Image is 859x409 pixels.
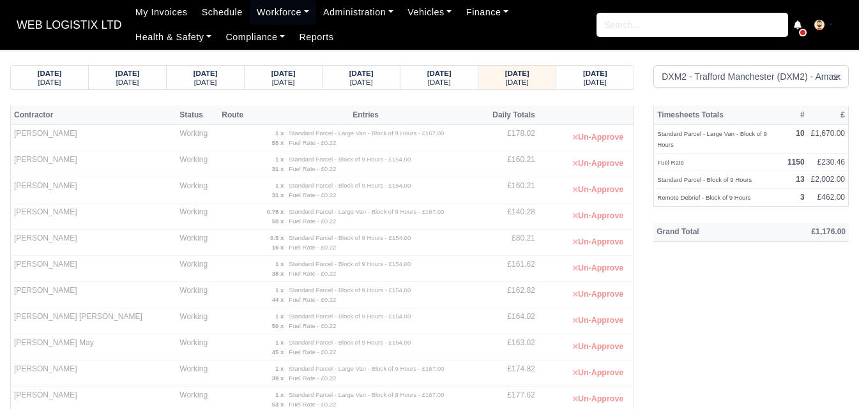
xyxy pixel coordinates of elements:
[478,308,538,334] td: £164.02
[176,334,218,361] td: Working
[566,233,630,251] button: Un-Approve
[566,207,630,225] button: Un-Approve
[275,391,284,398] strong: 1 x
[275,260,284,267] strong: 1 x
[275,286,284,294] strong: 1 x
[289,375,336,382] small: Fuel Rate - £0.22
[653,223,760,242] th: Grand Total
[272,165,284,172] strong: 31 x
[11,151,177,177] td: [PERSON_NAME]
[218,25,292,50] a: Compliance
[478,177,538,204] td: £160.21
[289,339,411,346] small: Standard Parcel - Block of 9 Hours - £154.00
[505,70,529,77] strong: [DATE]
[478,282,538,308] td: £162.82
[272,296,284,303] strong: 44 x
[478,125,538,151] td: £178.02
[11,256,177,282] td: [PERSON_NAME]
[427,70,452,77] strong: [DATE]
[289,296,336,303] small: Fuel Rate - £0.22
[11,105,177,124] th: Contractor
[566,128,630,147] button: Un-Approve
[289,182,411,189] small: Standard Parcel - Block of 9 Hours - £154.00
[566,311,630,330] button: Un-Approve
[275,313,284,320] strong: 1 x
[176,361,218,387] td: Working
[478,151,538,177] td: £160.21
[253,105,478,124] th: Entries
[272,244,284,251] strong: 16 x
[289,234,411,241] small: Standard Parcel - Block of 9 Hours - £154.00
[275,339,284,346] strong: 1 x
[271,70,296,77] strong: [DATE]
[272,375,284,382] strong: 39 x
[289,286,411,294] small: Standard Parcel - Block of 9 Hours - £154.00
[272,270,284,277] strong: 38 x
[584,78,607,86] small: [DATE]
[128,25,219,50] a: Health & Safety
[176,230,218,256] td: Working
[176,204,218,230] td: Working
[270,234,284,241] strong: 0.5 x
[194,70,218,77] strong: [DATE]
[289,391,444,398] small: Standard Parcel - Large Van - Block of 9 Hours - £167.00
[478,256,538,282] td: £161.62
[796,175,804,184] strong: 13
[272,78,295,86] small: [DATE]
[289,313,411,320] small: Standard Parcel - Block of 9 Hours - £154.00
[176,282,218,308] td: Working
[275,130,284,137] strong: 1 x
[11,177,177,204] td: [PERSON_NAME]
[808,105,849,124] th: £
[218,105,253,124] th: Route
[38,70,62,77] strong: [DATE]
[289,401,336,408] small: Fuel Rate - £0.22
[116,78,139,86] small: [DATE]
[566,364,630,382] button: Un-Approve
[11,282,177,308] td: [PERSON_NAME]
[292,25,340,50] a: Reports
[289,130,444,137] small: Standard Parcel - Large Van - Block of 9 Hours - £167.00
[10,12,128,38] span: WEB LOGISTIX LTD
[808,171,849,189] td: £2,002.00
[11,204,177,230] td: [PERSON_NAME]
[657,176,752,183] small: Standard Parcel - Block of 9 Hours
[11,125,177,151] td: [PERSON_NAME]
[194,78,217,86] small: [DATE]
[289,165,336,172] small: Fuel Rate - £0.22
[38,78,61,86] small: [DATE]
[289,218,336,225] small: Fuel Rate - £0.22
[657,130,767,148] small: Standard Parcel - Large Van - Block of 9 Hours
[289,191,336,198] small: Fuel Rate - £0.22
[800,193,805,202] strong: 3
[478,361,538,387] td: £174.82
[272,348,284,355] strong: 45 x
[272,401,284,408] strong: 53 x
[267,208,284,215] strong: 0.78 x
[289,365,444,372] small: Standard Parcel - Large Van - Block of 9 Hours - £167.00
[657,159,684,166] small: Fuel Rate
[275,182,284,189] strong: 1 x
[272,322,284,329] strong: 50 x
[349,70,374,77] strong: [DATE]
[350,78,373,86] small: [DATE]
[176,105,218,124] th: Status
[796,129,804,138] strong: 10
[289,270,336,277] small: Fuel Rate - £0.22
[272,191,284,198] strong: 31 x
[289,208,444,215] small: Standard Parcel - Large Van - Block of 9 Hours - £167.00
[506,78,529,86] small: [DATE]
[566,390,630,408] button: Un-Approve
[784,105,808,124] th: #
[566,181,630,199] button: Un-Approve
[289,260,411,267] small: Standard Parcel - Block of 9 Hours - £154.00
[289,139,336,146] small: Fuel Rate - £0.22
[478,334,538,361] td: £163.02
[275,156,284,163] strong: 1 x
[176,177,218,204] td: Working
[176,125,218,151] td: Working
[566,259,630,278] button: Un-Approve
[654,105,784,124] th: Timesheets Totals
[657,194,750,201] small: Remote Debrief - Block of 9 Hours
[428,78,451,86] small: [DATE]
